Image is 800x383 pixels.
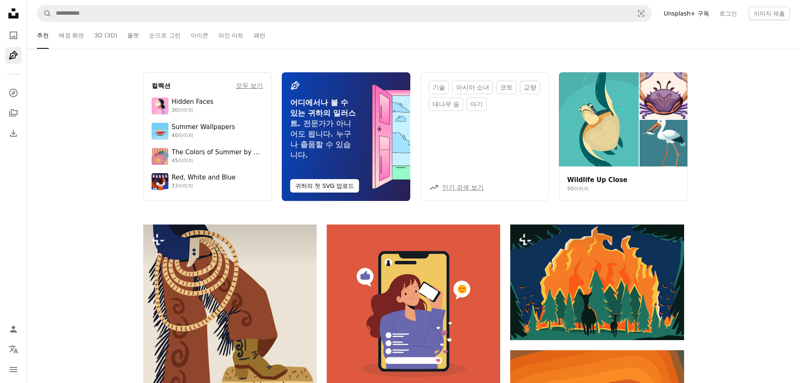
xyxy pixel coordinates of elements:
button: 시각적 검색 [631,5,651,21]
div: Hidden Faces [172,98,214,106]
a: 로그인 [714,7,742,20]
a: 교량 [520,81,540,94]
a: 대나무 숲 [429,98,464,111]
a: 아기 [467,98,487,111]
a: 인기 검색 보기 [442,184,484,191]
a: 탐색 [5,85,22,101]
img: premium_vector-1717780424626-a1297b9c4208 [152,173,168,190]
div: 33이미지 [172,183,236,190]
a: 3D (3D) [94,22,117,49]
img: premium_vector-1746457598234-1528d3a368e1 [152,123,168,140]
button: 언어 [5,341,22,358]
h4: 컬렉션 [152,81,170,91]
a: Red, White and Blue33이미지 [152,173,263,190]
a: 패턴 [254,22,265,49]
a: 로그인 / 가입 [5,321,22,338]
div: 40이미지 [172,132,235,139]
img: premium_vector-1747348273623-d07fe99fa4ce [152,148,168,165]
a: 일러스트 [5,47,22,64]
a: 코트 [496,81,517,94]
img: 배경에 불이 있는 숲 그림 [510,225,684,340]
a: Hidden Faces30이미지 [152,98,263,114]
a: 컬렉션 [5,105,22,122]
div: 45이미지 [172,158,263,164]
a: 다운로드 내역 [5,125,22,142]
a: 카우보이가 올가미로 밧줄을 탈 준비를 하고 있습니다. [143,329,317,337]
a: 라인 아트 [218,22,244,49]
div: The Colors of Summer by Coloro [172,148,263,157]
button: 귀하의 첫 SVG 업로드 [290,179,359,193]
a: 기술 [429,81,449,94]
a: 아이콘 [191,22,208,49]
a: Summer Wallpapers40이미지 [152,123,263,140]
img: premium_vector-1748844071474-d954b88adc73 [152,98,168,114]
span: 어디에서나 볼 수 있는 귀하의 일러스트. [290,98,356,128]
span: 전문가가 아니어도 됩니다. 누구나 출품할 수 있습니다. [290,119,351,159]
a: Wildlife Up Close [567,176,627,184]
a: The Colors of Summer by Coloro45이미지 [152,148,263,165]
a: 플랫 [127,22,139,49]
a: 아시아 소녀 [452,81,493,94]
div: Red, White and Blue [172,174,236,182]
a: 손으로 그린 [149,22,180,49]
a: 배경 화면 [59,22,84,49]
button: Unsplash 검색 [37,5,52,21]
div: 30이미지 [172,107,214,114]
a: 소셜 미디어 아이콘이 있는 전화 통화 여성. [327,307,500,315]
a: 사진 [5,27,22,44]
div: Summer Wallpapers [172,123,235,132]
a: 배경에 불이 있는 숲 그림 [510,278,684,286]
form: 사이트 전체에서 이미지 찾기 [37,5,652,22]
a: 홈 — Unsplash [5,5,22,24]
button: 이미지 제출 [749,7,790,20]
a: Unsplash+ 구독 [658,7,714,20]
button: 메뉴 [5,361,22,378]
a: 모두 보기 [236,81,263,91]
